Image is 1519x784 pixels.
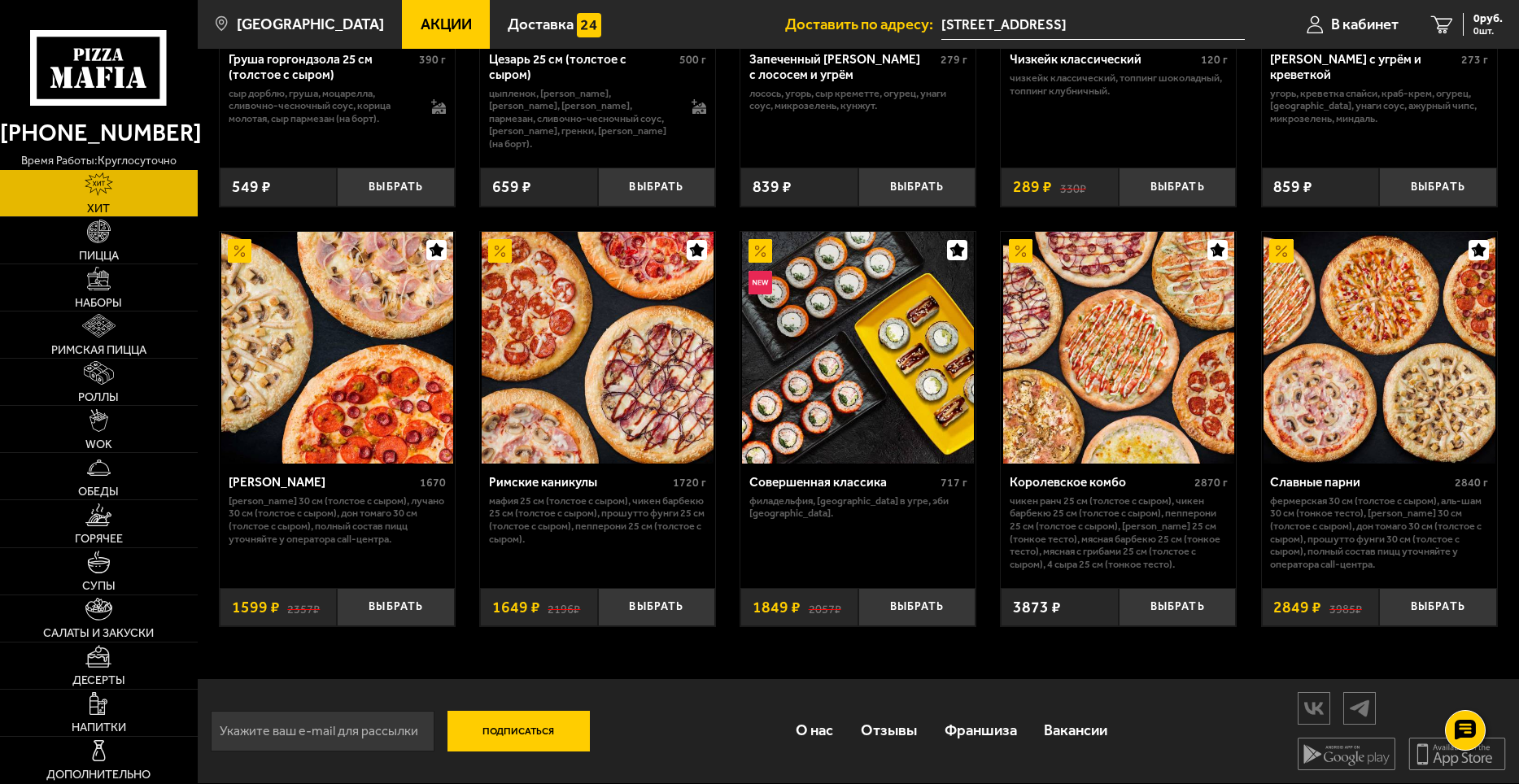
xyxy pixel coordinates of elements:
span: Салаты и закуски [43,627,154,638]
img: Королевское комбо [1003,232,1235,464]
s: 2357 ₽ [287,599,320,615]
button: Выбрать [337,588,455,627]
span: Роллы [78,391,119,403]
span: 717 г [941,476,967,490]
a: АкционныйСлавные парни [1262,232,1497,464]
div: [PERSON_NAME] [229,475,417,490]
button: Выбрать [598,168,716,207]
button: Выбрать [1379,588,1497,627]
span: Пицца [79,250,119,261]
span: Супы [82,580,116,591]
p: Чизкейк классический, топпинг шоколадный, топпинг клубничный. [1010,72,1228,97]
button: Выбрать [598,588,716,627]
span: 0 руб. [1473,13,1503,24]
span: Римская пицца [51,344,146,355]
a: АкционныйКоролевское комбо [1001,232,1236,464]
img: Акционный [1269,239,1293,263]
button: Выбрать [858,168,976,207]
span: 1649 ₽ [492,599,540,615]
p: сыр дорблю, груша, моцарелла, сливочно-чесночный соус, корица молотая, сыр пармезан (на борт). [229,87,416,125]
button: Выбрать [1379,168,1497,207]
span: 839 ₽ [753,179,792,194]
s: 2057 ₽ [809,599,841,615]
span: Доставка [508,17,574,33]
img: Новинка [749,271,772,294]
p: Филадельфия, [GEOGRAPHIC_DATA] в угре, Эби [GEOGRAPHIC_DATA]. [749,494,967,520]
a: Вакансии [1030,705,1121,756]
img: Акционный [1009,239,1032,263]
img: tg [1344,694,1375,722]
s: 3985 ₽ [1329,599,1362,615]
img: Совершенная классика [742,232,974,464]
span: Напитки [72,721,126,733]
img: Акционный [749,239,772,263]
span: [GEOGRAPHIC_DATA] [237,17,384,33]
span: Дополнительно [46,769,151,780]
div: Груша горгондзола 25 см (толстое с сыром) [229,52,416,82]
span: 3873 ₽ [1013,599,1061,615]
span: WOK [85,438,112,450]
a: АкционныйХет Трик [220,232,455,464]
p: цыпленок, [PERSON_NAME], [PERSON_NAME], [PERSON_NAME], пармезан, сливочно-чесночный соус, [PERSON... [489,87,676,150]
span: 2870 г [1194,476,1228,490]
p: Фермерская 30 см (толстое с сыром), Аль-Шам 30 см (тонкое тесто), [PERSON_NAME] 30 см (толстое с ... [1270,494,1488,570]
s: 330 ₽ [1060,179,1086,194]
img: 15daf4d41897b9f0e9f617042186c801.svg [577,13,600,37]
span: 390 г [419,53,446,67]
img: Римские каникулы [482,232,714,464]
img: vk [1299,694,1329,722]
button: Выбрать [337,168,455,207]
a: Отзывы [847,705,931,756]
a: АкционныйНовинкаСовершенная классика [740,232,976,464]
span: 1670 [420,476,446,490]
img: Акционный [488,239,512,263]
span: В кабинет [1331,17,1399,33]
img: Хет Трик [221,232,453,464]
span: 2840 г [1455,476,1488,490]
a: АкционныйРимские каникулы [480,232,715,464]
div: Королевское комбо [1010,475,1190,490]
input: Укажите ваш e-mail для рассылки [211,711,434,751]
div: Чизкейк классический [1010,52,1197,68]
span: Обеды [78,486,119,497]
span: 859 ₽ [1273,179,1312,194]
span: 549 ₽ [232,179,271,194]
div: Цезарь 25 см (толстое с сыром) [489,52,676,82]
span: 273 г [1461,53,1488,67]
div: Римские каникулы [489,475,670,490]
img: Славные парни [1264,232,1495,464]
button: Выбрать [1119,588,1237,627]
div: Совершенная классика [749,475,936,490]
span: 279 г [941,53,967,67]
a: О нас [783,705,848,756]
span: Акции [421,17,472,33]
p: Чикен Ранч 25 см (толстое с сыром), Чикен Барбекю 25 см (толстое с сыром), Пепперони 25 см (толст... [1010,494,1228,570]
span: 0 шт. [1473,26,1503,36]
span: 289 ₽ [1013,179,1052,194]
p: [PERSON_NAME] 30 см (толстое с сыром), Лучано 30 см (толстое с сыром), Дон Томаго 30 см (толстое ... [229,494,447,545]
button: Выбрать [858,588,976,627]
span: Наборы [75,297,122,308]
span: 1849 ₽ [753,599,801,615]
span: 2849 ₽ [1273,599,1321,615]
span: 1599 ₽ [232,599,280,615]
div: Славные парни [1270,475,1451,490]
a: Франшиза [931,705,1031,756]
span: Горячее [75,533,123,544]
span: Хит [87,203,110,214]
span: 500 г [679,53,706,67]
div: Запеченный [PERSON_NAME] с лососем и угрём [749,52,936,82]
span: Доставить по адресу: [785,17,941,33]
button: Выбрать [1119,168,1237,207]
s: 2196 ₽ [548,599,580,615]
p: Мафия 25 см (толстое с сыром), Чикен Барбекю 25 см (толстое с сыром), Прошутто Фунги 25 см (толст... [489,494,707,545]
div: [PERSON_NAME] с угрём и креветкой [1270,52,1457,82]
button: Подписаться [447,711,590,751]
img: Акционный [228,239,251,263]
input: Ваш адрес доставки [941,10,1245,40]
span: 120 г [1201,53,1228,67]
span: Десерты [72,674,125,686]
span: 1720 г [673,476,706,490]
span: 659 ₽ [492,179,531,194]
p: угорь, креветка спайси, краб-крем, огурец, [GEOGRAPHIC_DATA], унаги соус, ажурный чипс, микрозеле... [1270,87,1488,125]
